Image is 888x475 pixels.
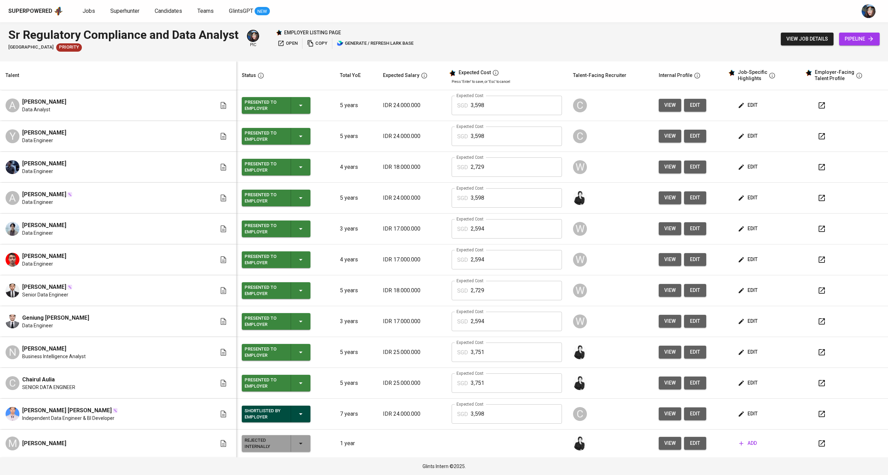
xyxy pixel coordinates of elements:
span: edit [739,255,758,264]
button: edit [684,437,706,450]
button: view [659,377,681,389]
button: view [659,130,681,142]
span: [PERSON_NAME] [22,221,66,230]
span: edit [690,439,701,448]
img: Geniung Rizki Amartya [6,314,19,328]
div: C [573,129,587,143]
span: view [664,132,676,140]
span: view [664,286,676,295]
span: Data Engineer [22,230,53,236]
span: Jobs [83,8,95,14]
span: view [664,255,676,264]
img: magic_wand.svg [67,284,72,290]
div: M [6,437,19,450]
button: edit [736,99,760,112]
a: edit [684,315,706,328]
span: edit [690,348,701,356]
span: edit [739,163,758,171]
p: IDR 17.000.000 [383,317,441,326]
span: [PERSON_NAME] [22,345,66,353]
p: 3 years [340,225,372,233]
span: edit [690,163,701,171]
span: [GEOGRAPHIC_DATA] [8,44,53,51]
button: Presented to Employer [242,313,310,330]
a: open [276,38,299,49]
a: edit [684,222,706,235]
p: SGD [457,102,468,110]
a: Candidates [155,7,183,16]
div: W [573,314,587,328]
span: Data Analyst [22,106,50,113]
span: Data Engineer [22,322,53,329]
div: Sr Regulatory Compliance and Data Analyst [8,26,239,43]
span: view [664,348,676,356]
span: view [664,163,676,171]
p: IDR 17.000.000 [383,225,441,233]
p: 5 years [340,379,372,387]
button: edit [684,346,706,359]
span: GlintsGPT [229,8,253,14]
div: Presented to Employer [245,345,285,360]
span: edit [739,286,758,295]
img: glints_star.svg [728,69,735,76]
div: A [6,98,19,112]
a: Teams [197,7,215,16]
span: edit [739,193,758,202]
span: generate / refresh lark base [337,40,413,47]
button: view [659,191,681,204]
span: view [664,379,676,387]
span: Independent Data Engineer & BI Developer [22,415,114,422]
span: SENIOR DATA ENGINEER [22,384,75,391]
button: view job details [781,33,834,45]
p: SGD [457,163,468,172]
p: 5 years [340,132,372,140]
span: [PERSON_NAME] [22,129,66,137]
div: Talent-Facing Recruiter [573,71,626,80]
div: W [573,284,587,297]
img: Glints Star [276,29,282,36]
span: view [664,409,676,418]
button: edit [736,222,760,235]
div: A [6,191,19,205]
span: Data Engineer [22,199,53,206]
div: Superpowered [8,7,52,15]
a: Superpoweredapp logo [8,6,63,16]
span: view job details [786,35,828,43]
div: Employer-Facing Talent Profile [815,69,854,81]
img: medwi@glints.com [573,376,587,390]
button: edit [684,99,706,112]
div: Presented to Employer [245,375,285,391]
button: edit [684,253,706,266]
button: view [659,407,681,420]
p: IDR 18.000.000 [383,163,441,171]
button: edit [736,377,760,389]
button: Presented to Employer [242,251,310,268]
button: edit [684,284,706,297]
img: magic_wand.svg [112,408,118,413]
p: IDR 24.000.000 [383,194,441,202]
button: view [659,346,681,359]
div: Expected Salary [383,71,419,80]
p: SGD [457,225,468,233]
a: edit [684,377,706,389]
span: edit [690,379,701,387]
p: IDR 25.000.000 [383,379,441,387]
span: [PERSON_NAME] [PERSON_NAME] [22,406,112,415]
span: edit [690,132,701,140]
span: [PERSON_NAME] [22,190,66,199]
p: SGD [457,287,468,295]
div: Presented to Employer [245,283,285,298]
a: edit [684,191,706,204]
button: view [659,99,681,112]
p: IDR 24.000.000 [383,132,441,140]
p: SGD [457,256,468,264]
p: 7 years [340,410,372,418]
img: diazagista@glints.com [248,31,258,41]
a: GlintsGPT NEW [229,7,270,16]
img: Ghulam Azka [6,284,19,297]
span: edit [739,409,758,418]
img: Muhammad Wildan Abdul Hakim [6,407,19,421]
img: medwi@glints.com [573,437,587,450]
